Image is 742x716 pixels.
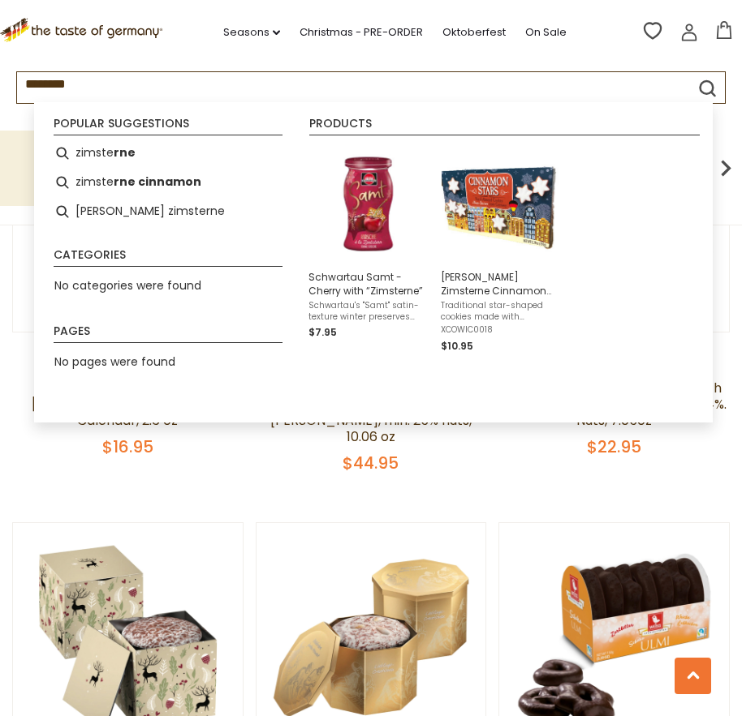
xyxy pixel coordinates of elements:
[441,324,560,336] span: XCOWIC0018
[343,452,399,474] span: $44.95
[47,139,289,168] li: zimsterne
[12,356,244,372] div: [PERSON_NAME]
[114,173,201,191] b: rne cinnamon
[302,139,434,361] li: Schwartau Samt - Cherry with “Zimsterne”
[223,24,280,41] a: Seasons
[114,144,136,162] b: rne
[308,145,428,354] a: Schwartau Samt CherrySchwartau Samt - Cherry with “Zimsterne”Schwartau's "Samt" satin-texture win...
[525,24,567,41] a: On Sale
[441,145,560,354] a: [PERSON_NAME] Zimsterne Cinnamon Star Cookies in Gift Box 4.5 ozTraditional star-shaped cookies m...
[54,118,283,135] li: Popular suggestions
[308,270,428,298] span: Schwartau Samt - Cherry with “Zimsterne”
[34,102,713,422] div: Instant Search Results
[434,139,567,361] li: Wicklein Zimsterne Cinnamon Star Cookies in Gift Box 4.5 oz
[300,24,423,41] a: Christmas - PRE-ORDER
[308,325,337,339] span: $7.95
[47,197,289,226] li: wicklein zimsterne
[54,325,283,343] li: Pages
[102,435,153,458] span: $16.95
[587,435,641,458] span: $22.95
[54,249,283,267] li: Categories
[32,379,224,430] a: [PERSON_NAME][GEOGRAPHIC_DATA] Advent Calendar, 2.6 oz
[309,145,427,263] img: Schwartau Samt Cherry
[54,277,201,294] span: No categories were found
[308,300,428,323] span: Schwartau's "Samt" satin-texture winter preserves turn the cold season into a pleasurable experie...
[441,300,560,323] span: Traditional star-shaped cookies made with premium cinnamon and glazed in confectionery sugar. A d...
[442,24,506,41] a: Oktoberfest
[441,270,560,298] span: [PERSON_NAME] Zimsterne Cinnamon Star Cookies in Gift Box 4.5 oz
[441,339,473,353] span: $10.95
[47,168,289,197] li: zimsterne cinnamon
[710,152,742,184] img: next arrow
[309,118,700,135] li: Products
[54,354,175,370] span: No pages were found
